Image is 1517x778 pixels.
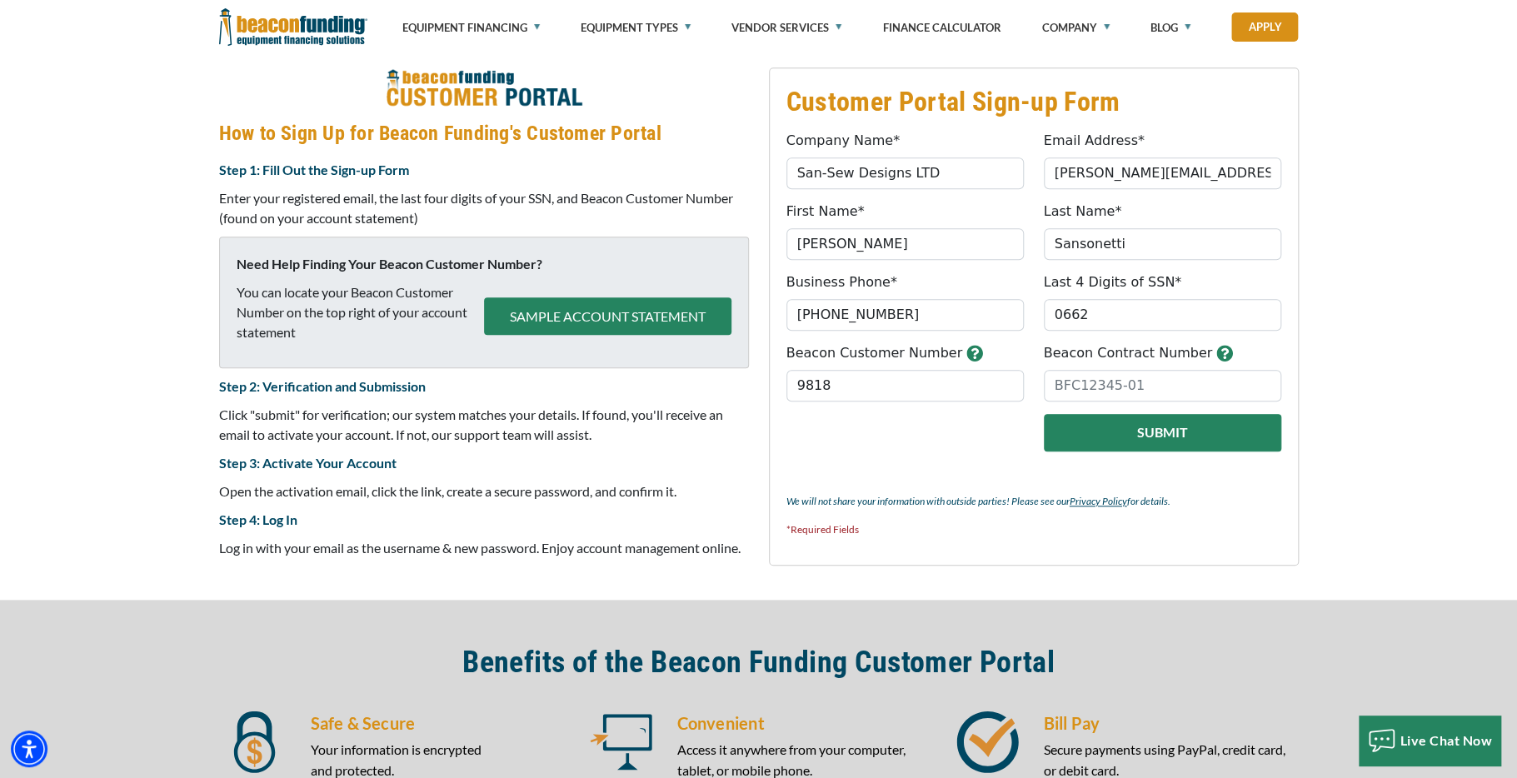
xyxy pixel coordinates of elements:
[1044,299,1281,331] input: 1234
[237,256,542,272] strong: Need Help Finding Your Beacon Customer Number?
[1359,716,1501,766] button: Live Chat Now
[386,67,582,111] img: How to Sign Up for Beacon Funding's Customer Portal
[219,481,749,501] p: Open the activation email, click the link, create a secure password, and confirm it.
[219,188,749,228] p: Enter your registered email, the last four digits of your SSN, and Beacon Customer Number (found ...
[219,643,1299,681] h2: Benefits of the Beacon Funding Customer Portal
[786,370,1024,401] input: 123456
[1400,732,1493,748] span: Live Chat Now
[786,228,1024,260] input: John
[786,299,1024,331] input: (555) 555-5555
[1044,157,1281,189] input: jdoe@gmail.com
[1044,343,1213,363] label: Beacon Contract Number
[1044,370,1281,401] input: BFC12345-01
[219,405,749,445] p: Click "submit" for verification; our system matches your details. If found, you'll receive an ema...
[966,343,983,363] button: button
[219,119,749,147] h4: How to Sign Up for Beacon Funding's Customer Portal
[311,711,566,736] h5: Safe & Secure
[1044,414,1281,451] button: Submit
[1044,711,1299,736] h5: Bill Pay
[1044,272,1182,292] label: Last 4 Digits of SSN*
[786,272,897,292] label: Business Phone*
[219,511,297,527] strong: Step 4: Log In
[786,202,865,222] label: First Name*
[237,282,484,342] p: You can locate your Beacon Customer Number on the top right of your account statement
[1044,228,1281,260] input: Doe
[677,711,932,736] h5: Convenient
[1044,202,1122,222] label: Last Name*
[1216,343,1233,363] button: button
[219,538,749,558] p: Log in with your email as the username & new password. Enjoy account management online.
[786,520,1281,540] p: *Required Fields
[786,157,1024,189] input: Beacon Funding
[311,741,482,778] span: Your information is encrypted and protected.
[1044,131,1145,151] label: Email Address*
[786,414,989,466] iframe: reCAPTCHA
[786,343,963,363] label: Beacon Customer Number
[786,491,1281,511] p: We will not share your information with outside parties! Please see our for details.
[1231,12,1298,42] a: Apply
[484,297,731,335] button: SAMPLE ACCOUNT STATEMENT
[11,731,47,767] div: Accessibility Menu
[677,741,906,778] span: Access it anywhere from your computer, tablet, or mobile phone.
[219,378,426,394] strong: Step 2: Verification and Submission
[1044,741,1285,778] span: Secure payments using PayPal, credit card, or debit card.
[1070,495,1127,507] a: Privacy Policy
[219,455,397,471] strong: Step 3: Activate Your Account
[786,131,900,151] label: Company Name*
[219,162,409,177] strong: Step 1: Fill Out the Sign-up Form
[786,85,1281,118] h3: Customer Portal Sign-up Form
